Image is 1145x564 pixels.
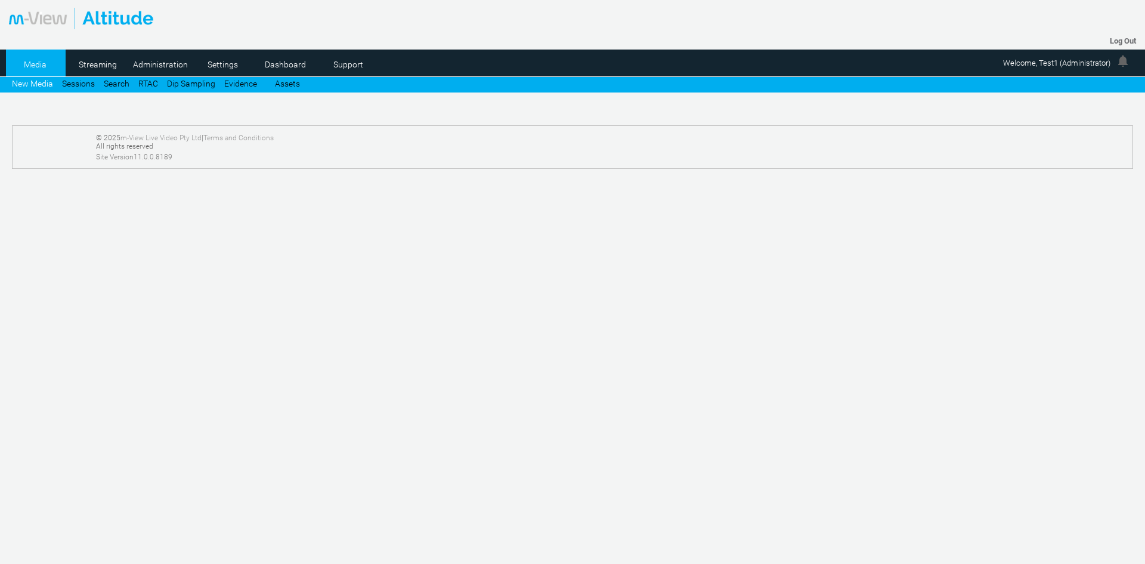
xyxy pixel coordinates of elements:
a: Media [6,56,64,73]
a: Settings [194,56,252,73]
img: bell24.png [1116,54,1130,68]
a: Streaming [69,56,126,73]
a: Sessions [62,79,95,88]
a: Administration [131,56,189,73]
a: Support [319,56,377,73]
a: Dip Sampling [167,79,215,88]
a: Log Out [1110,36,1136,45]
a: New Media [12,79,53,88]
a: RTAC [138,79,158,88]
a: Assets [275,79,300,88]
span: Welcome, Test1 (Administrator) [1003,58,1110,67]
div: Site Version [96,153,1128,161]
a: m-View Live Video Pty Ltd [120,134,202,142]
a: Evidence [224,79,257,88]
a: Dashboard [256,56,314,73]
div: © 2025 | All rights reserved [96,134,1128,161]
a: Search [104,79,129,88]
span: 11.0.0.8189 [134,153,172,161]
a: Terms and Conditions [203,134,274,142]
